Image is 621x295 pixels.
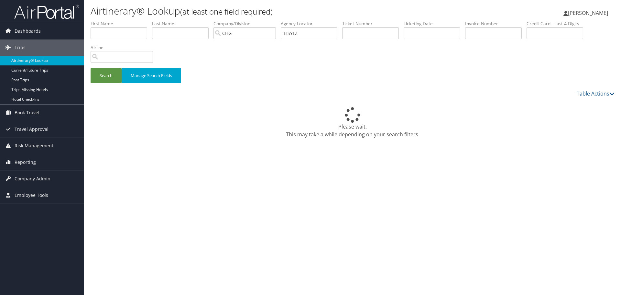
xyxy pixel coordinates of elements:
[281,20,342,27] label: Agency Locator
[577,90,615,97] a: Table Actions
[213,20,281,27] label: Company/Division
[563,3,615,23] a: [PERSON_NAME]
[15,171,50,187] span: Company Admin
[404,20,465,27] label: Ticketing Date
[15,121,49,137] span: Travel Approval
[91,44,158,51] label: Airline
[15,187,48,203] span: Employee Tools
[180,6,273,17] small: (at least one field required)
[152,20,213,27] label: Last Name
[15,154,36,170] span: Reporting
[122,68,181,83] button: Manage Search Fields
[342,20,404,27] label: Ticket Number
[568,9,608,17] span: [PERSON_NAME]
[15,138,53,154] span: Risk Management
[91,4,440,18] h1: Airtinerary® Lookup
[15,40,26,56] span: Trips
[527,20,588,27] label: Credit Card - Last 4 Digits
[14,4,79,19] img: airportal-logo.png
[15,23,41,39] span: Dashboards
[91,68,122,83] button: Search
[91,20,152,27] label: First Name
[91,107,615,138] div: Please wait. This may take a while depending on your search filters.
[465,20,527,27] label: Invoice Number
[15,105,39,121] span: Book Travel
